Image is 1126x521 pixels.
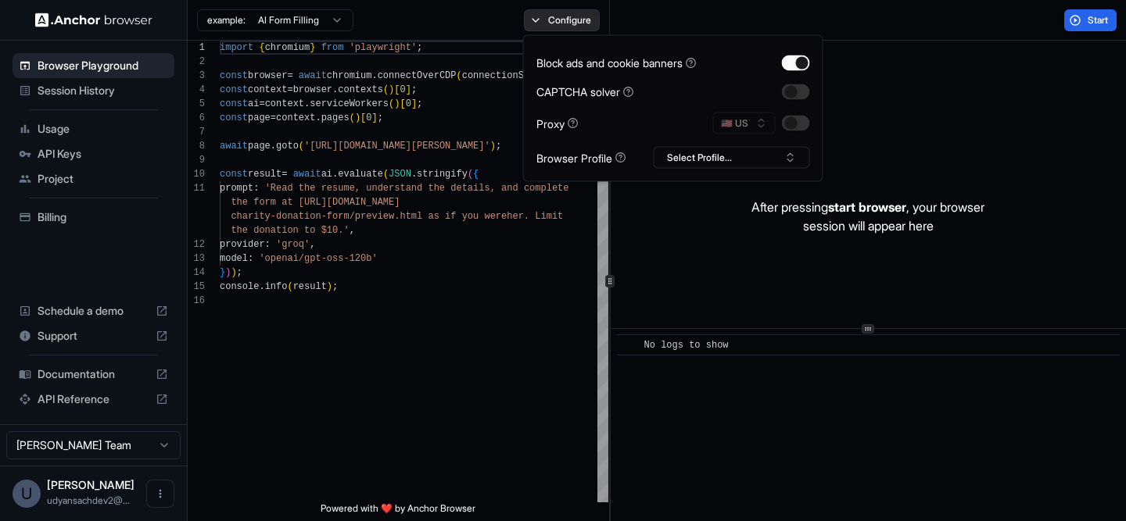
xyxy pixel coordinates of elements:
span: const [220,84,248,95]
span: ; [237,267,242,278]
div: Documentation [13,362,174,387]
div: 1 [188,41,205,55]
span: ) [225,267,231,278]
span: No logs to show [644,340,729,351]
span: 'playwright' [350,42,417,53]
span: ; [496,141,501,152]
div: 9 [188,153,205,167]
div: Project [13,166,174,191]
span: ) [389,84,394,95]
span: 'openai/gpt-oss-120b' [259,253,377,264]
span: browser [293,84,332,95]
div: API Keys [13,141,174,166]
button: Configure [524,9,600,31]
span: her. Limit [507,211,563,222]
span: ( [389,98,394,109]
div: Session History [13,78,174,103]
span: const [220,98,248,109]
span: chromium [265,42,310,53]
span: ; [411,84,417,95]
div: Browser Profile [536,149,626,166]
span: contexts [338,84,383,95]
span: page [248,112,271,123]
div: 13 [188,252,205,266]
span: . [259,281,264,292]
div: 5 [188,97,205,111]
div: Proxy [536,115,579,131]
span: . [371,70,377,81]
span: ) [490,141,496,152]
span: serviceWorkers [310,98,389,109]
div: 14 [188,266,205,280]
span: ( [383,169,389,180]
button: Select Profile... [654,147,810,169]
span: ] [406,84,411,95]
div: U [13,480,41,508]
span: } [310,42,315,53]
span: ; [378,112,383,123]
span: : [265,239,271,250]
span: = [271,112,276,123]
div: CAPTCHA solver [536,84,634,100]
span: await [293,169,321,180]
span: await [299,70,327,81]
span: } [220,267,225,278]
span: context [248,84,287,95]
span: Support [38,328,149,344]
span: result [293,281,327,292]
div: Schedule a demo [13,298,174,323]
span: ​ [625,337,633,353]
span: evaluate [338,169,383,180]
div: 2 [188,55,205,69]
span: '[URL][DOMAIN_NAME][PERSON_NAME]' [304,141,490,152]
span: ) [394,98,400,109]
span: ai [248,98,259,109]
span: ) [355,112,360,123]
span: [ [360,112,366,123]
span: . [332,169,338,180]
div: 10 [188,167,205,181]
div: 7 [188,125,205,139]
span: ] [411,98,417,109]
span: [ [394,84,400,95]
span: browser [248,70,287,81]
span: const [220,70,248,81]
button: Start [1064,9,1117,31]
span: API Reference [38,391,149,407]
span: . [315,112,321,123]
span: , [310,239,315,250]
span: context [265,98,304,109]
div: Billing [13,205,174,230]
div: Usage [13,116,174,141]
span: info [265,281,288,292]
span: , [350,225,355,236]
span: const [220,169,248,180]
span: connectionString [462,70,552,81]
span: Powered with ❤️ by Anchor Browser [321,502,475,521]
span: example: [207,14,246,27]
span: Session History [38,83,168,98]
span: { [473,169,479,180]
span: stringify [417,169,468,180]
span: ( [468,169,473,180]
span: ; [417,42,422,53]
span: chromium [327,70,372,81]
span: Project [38,171,168,187]
div: Browser Playground [13,53,174,78]
span: page [248,141,271,152]
div: 12 [188,237,205,252]
span: the donation to $10.' [231,225,349,236]
span: 0 [366,112,371,123]
span: ( [457,70,462,81]
div: 15 [188,280,205,294]
div: 11 [188,181,205,195]
div: 6 [188,111,205,125]
span: ( [287,281,292,292]
span: Billing [38,209,168,225]
span: ] [371,112,377,123]
div: Support [13,323,174,348]
span: . [304,98,310,109]
span: Schedule a demo [38,303,149,319]
button: Open menu [146,480,174,508]
span: Udyan Sachdev [47,478,134,491]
